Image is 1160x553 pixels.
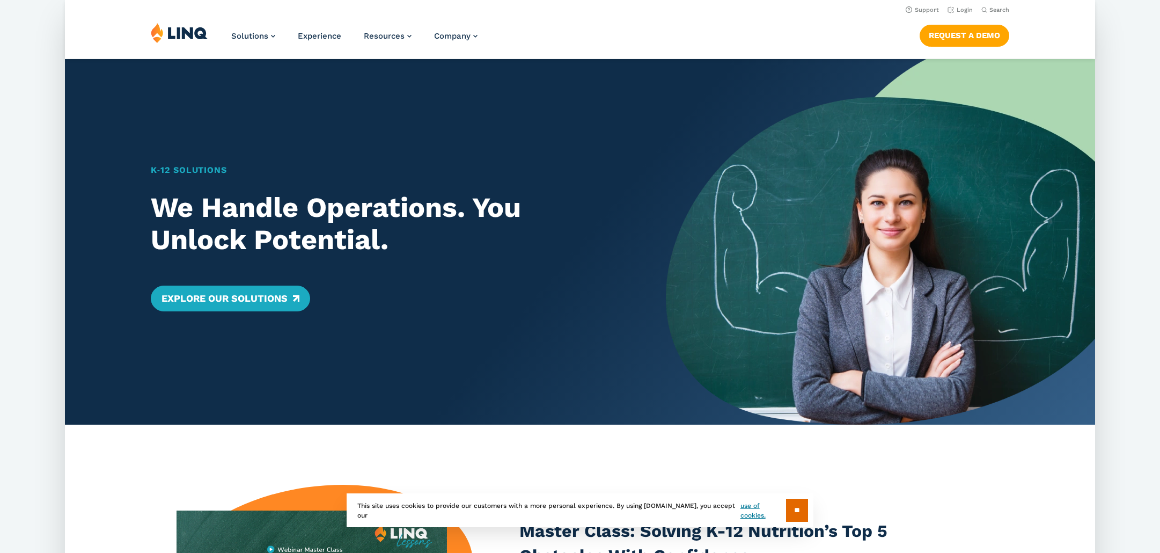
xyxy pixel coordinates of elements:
h2: We Handle Operations. You Unlock Potential. [151,192,624,256]
div: This site uses cookies to provide our customers with a more personal experience. By using [DOMAIN... [347,493,813,527]
nav: Utility Navigation [65,3,1095,15]
h1: K‑12 Solutions [151,164,624,177]
span: Company [434,31,471,41]
a: Experience [298,31,341,41]
a: Support [906,6,939,13]
span: Search [989,6,1009,13]
img: Home Banner [666,59,1095,425]
nav: Button Navigation [920,23,1009,46]
a: Explore Our Solutions [151,286,310,311]
span: Solutions [231,31,268,41]
nav: Primary Navigation [231,23,478,58]
a: Request a Demo [920,25,1009,46]
span: Resources [364,31,405,41]
a: Login [948,6,973,13]
img: LINQ | K‑12 Software [151,23,208,43]
a: use of cookies. [740,501,786,520]
a: Resources [364,31,412,41]
a: Solutions [231,31,275,41]
button: Open Search Bar [981,6,1009,14]
a: Company [434,31,478,41]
